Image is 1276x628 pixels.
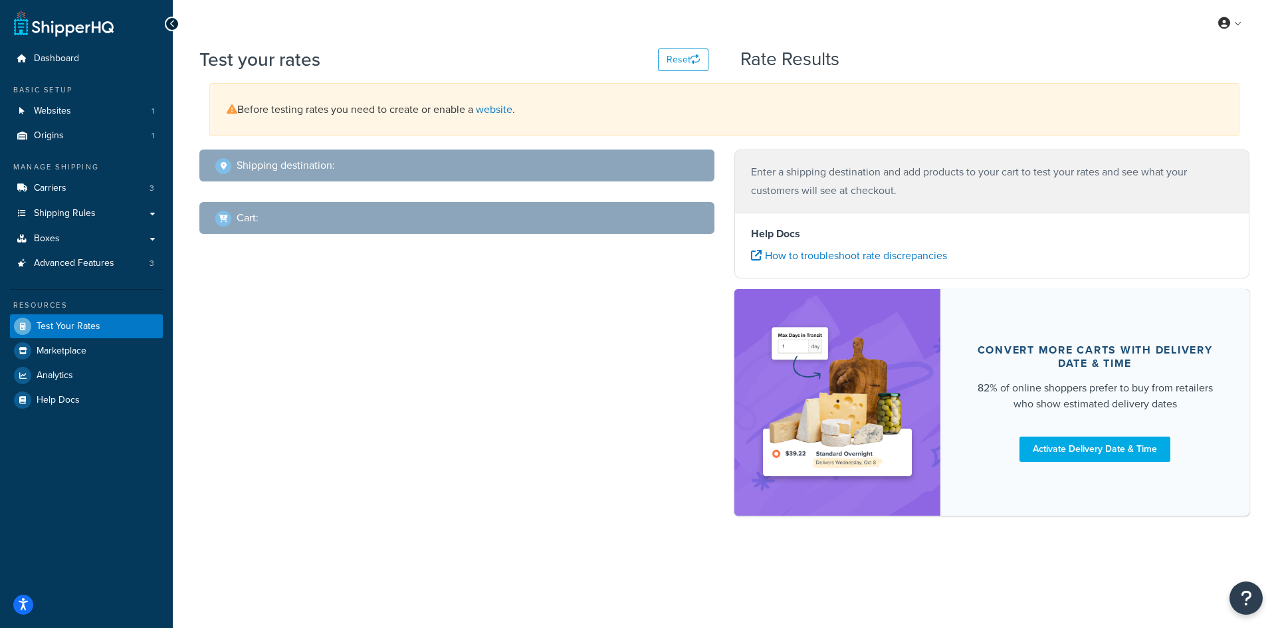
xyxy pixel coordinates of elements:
[10,227,163,251] a: Boxes
[199,47,320,72] h1: Test your rates
[476,102,512,117] a: website
[37,321,100,332] span: Test Your Rates
[740,49,839,70] h2: Rate Results
[237,159,335,171] h2: Shipping destination :
[150,183,154,194] span: 3
[10,251,163,276] li: Advanced Features
[1019,437,1170,462] a: Activate Delivery Date & Time
[34,106,71,117] span: Websites
[34,233,60,245] span: Boxes
[10,176,163,201] a: Carriers3
[658,49,708,71] button: Reset
[10,124,163,148] a: Origins1
[754,309,920,496] img: feature-image-ddt-36eae7f7280da8017bfb280eaccd9c446f90b1fe08728e4019434db127062ab4.png
[209,83,1239,136] div: Before testing rates you need to create or enable a .
[10,161,163,173] div: Manage Shipping
[37,395,80,406] span: Help Docs
[10,84,163,96] div: Basic Setup
[10,300,163,311] div: Resources
[972,380,1218,412] div: 82% of online shoppers prefer to buy from retailers who show estimated delivery dates
[34,208,96,219] span: Shipping Rules
[34,130,64,142] span: Origins
[10,176,163,201] li: Carriers
[34,183,66,194] span: Carriers
[10,251,163,276] a: Advanced Features3
[10,364,163,387] a: Analytics
[10,99,163,124] a: Websites1
[10,47,163,71] a: Dashboard
[751,163,1233,200] p: Enter a shipping destination and add products to your cart to test your rates and see what your c...
[10,388,163,412] a: Help Docs
[972,344,1218,370] div: Convert more carts with delivery date & time
[34,258,114,269] span: Advanced Features
[10,201,163,226] a: Shipping Rules
[751,226,1233,242] h4: Help Docs
[10,99,163,124] li: Websites
[34,53,79,64] span: Dashboard
[152,130,154,142] span: 1
[10,339,163,363] a: Marketplace
[237,212,259,224] h2: Cart :
[751,248,947,263] a: How to troubleshoot rate discrepancies
[10,124,163,148] li: Origins
[37,370,73,381] span: Analytics
[1229,581,1263,615] button: Open Resource Center
[10,314,163,338] a: Test Your Rates
[152,106,154,117] span: 1
[150,258,154,269] span: 3
[37,346,86,357] span: Marketplace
